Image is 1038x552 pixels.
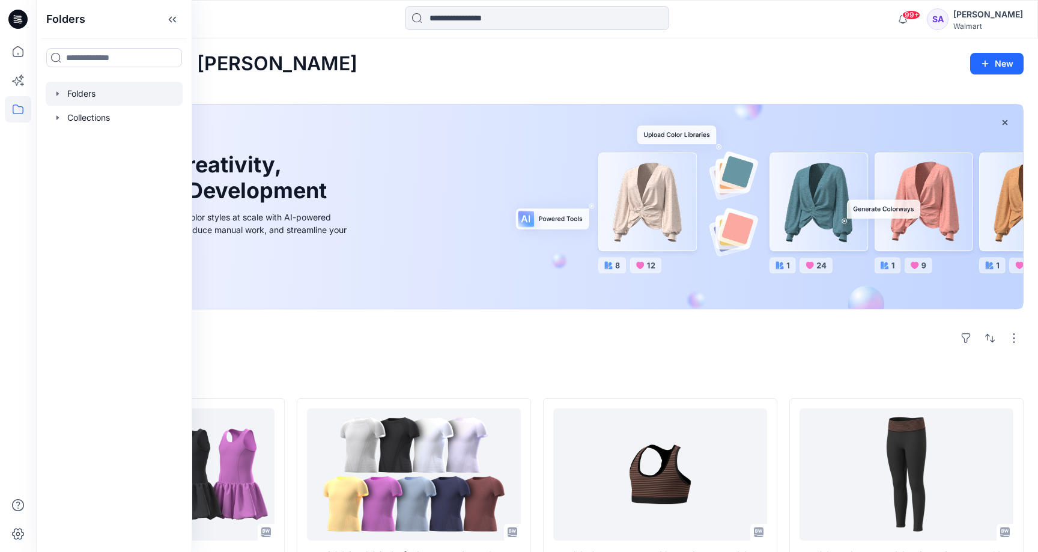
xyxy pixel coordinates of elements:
[553,408,767,541] a: AW2612-AW REVERSIBLE SEAMLESS SPORTA BRA
[902,10,920,20] span: 99+
[80,263,350,287] a: Discover more
[970,53,1024,74] button: New
[800,408,1013,541] a: AW2614-SEAMLESS FOLD OVER WAIST LEGGING
[50,372,1024,386] h4: Styles
[50,53,357,75] h2: Welcome back, [PERSON_NAME]
[953,22,1023,31] div: Walmart
[927,8,948,30] div: SA
[80,211,350,249] div: Explore ideas faster and recolor styles at scale with AI-powered tools that boost creativity, red...
[307,408,521,541] a: AWG36011839_Soft_Smooth_Seamless_Tee_2 (1)
[953,7,1023,22] div: [PERSON_NAME]
[80,152,332,204] h1: Unleash Creativity, Speed Up Development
